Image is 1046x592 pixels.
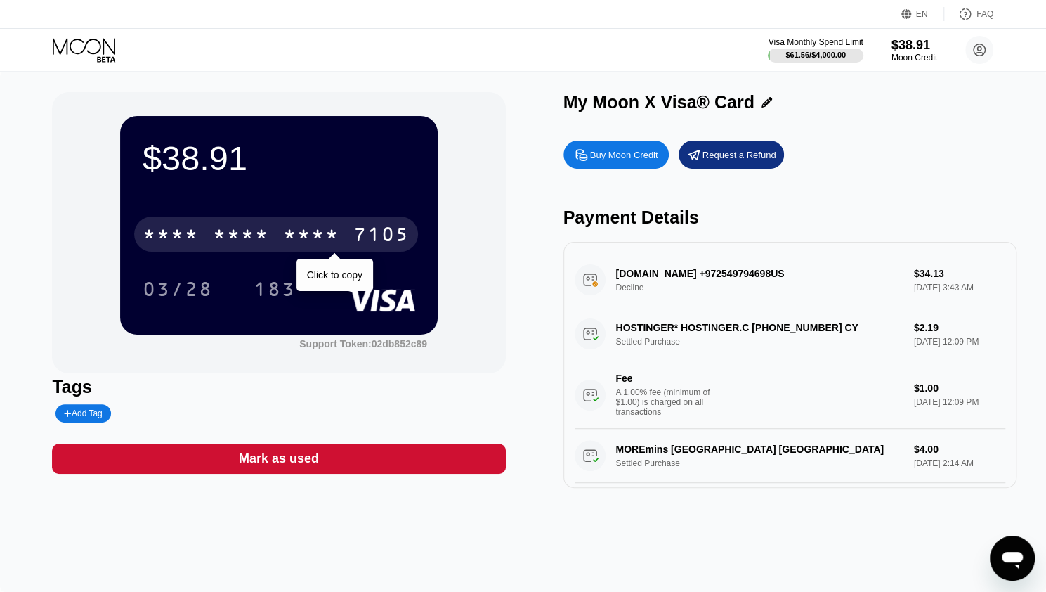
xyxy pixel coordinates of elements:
[891,38,937,53] div: $38.91
[590,149,658,161] div: Buy Moon Credit
[785,51,846,59] div: $61.56 / $4,000.00
[768,37,863,47] div: Visa Monthly Spend Limit
[353,225,410,247] div: 7105
[132,271,223,307] div: 03/28
[616,387,721,417] div: A 1.00% fee (minimum of $1.00) is charged on all transactions
[563,207,1016,228] div: Payment Details
[575,483,1005,551] div: FeeA 1.00% fee (minimum of $1.00) is charged on all transactions$1.00[DATE] 2:14 AM
[916,9,928,19] div: EN
[563,141,669,169] div: Buy Moon Credit
[299,338,427,349] div: Support Token:02db852c89
[944,7,993,21] div: FAQ
[616,373,714,384] div: Fee
[679,141,784,169] div: Request a Refund
[243,271,306,307] div: 183
[254,280,296,302] div: 183
[64,408,102,418] div: Add Tag
[575,361,1005,429] div: FeeA 1.00% fee (minimum of $1.00) is charged on all transactions$1.00[DATE] 12:09 PM
[52,377,505,397] div: Tags
[914,382,1005,394] div: $1.00
[55,404,110,423] div: Add Tag
[990,536,1035,581] iframe: Button to launch messaging window
[143,139,415,178] div: $38.91
[891,38,937,63] div: $38.91Moon Credit
[52,444,505,474] div: Mark as used
[914,397,1005,407] div: [DATE] 12:09 PM
[976,9,993,19] div: FAQ
[239,451,319,467] div: Mark as used
[901,7,944,21] div: EN
[307,269,362,281] div: Click to copy
[768,37,863,63] div: Visa Monthly Spend Limit$61.56/$4,000.00
[702,149,776,161] div: Request a Refund
[563,92,754,112] div: My Moon X Visa® Card
[891,53,937,63] div: Moon Credit
[299,338,427,349] div: Support Token: 02db852c89
[143,280,213,302] div: 03/28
